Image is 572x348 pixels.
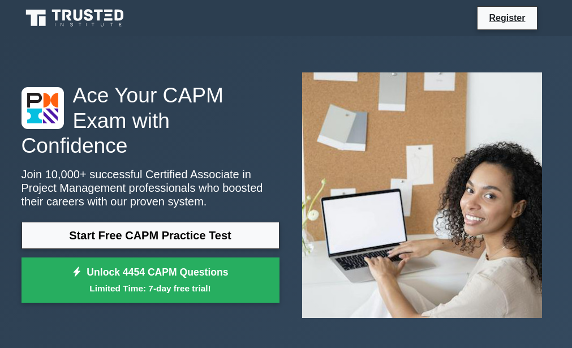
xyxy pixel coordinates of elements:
[21,257,279,303] a: Unlock 4454 CAPM QuestionsLimited Time: 7-day free trial!
[482,11,532,25] a: Register
[21,222,279,249] a: Start Free CAPM Practice Test
[21,167,279,208] p: Join 10,000+ successful Certified Associate in Project Management professionals who boosted their...
[36,282,265,295] small: Limited Time: 7-day free trial!
[21,83,279,158] h1: Ace Your CAPM Exam with Confidence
